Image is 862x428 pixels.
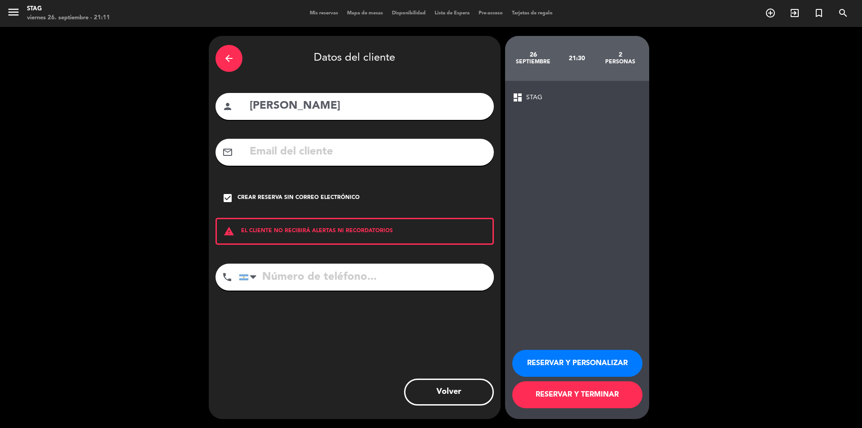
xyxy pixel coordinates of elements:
[249,97,487,115] input: Nombre del cliente
[239,264,494,291] input: Número de teléfono...
[789,8,800,18] i: exit_to_app
[222,272,233,282] i: phone
[27,13,110,22] div: viernes 26. septiembre - 21:11
[838,8,849,18] i: search
[814,8,824,18] i: turned_in_not
[237,194,360,203] div: Crear reserva sin correo electrónico
[765,8,776,18] i: add_circle_outline
[474,11,507,16] span: Pre-acceso
[555,43,598,74] div: 21:30
[598,51,642,58] div: 2
[430,11,474,16] span: Lista de Espera
[512,350,642,377] button: RESERVAR Y PERSONALIZAR
[27,4,110,13] div: STAG
[249,143,487,161] input: Email del cliente
[222,193,233,203] i: check_box
[305,11,343,16] span: Mis reservas
[404,379,494,406] button: Volver
[224,53,234,64] i: arrow_back
[239,264,260,290] div: Argentina: +54
[512,58,555,66] div: septiembre
[512,92,523,103] span: dashboard
[222,147,233,158] i: mail_outline
[222,101,233,112] i: person
[7,5,20,19] i: menu
[598,58,642,66] div: personas
[217,226,241,237] i: warning
[7,5,20,22] button: menu
[512,51,555,58] div: 26
[526,93,542,103] span: STAG
[215,218,494,245] div: EL CLIENTE NO RECIBIRÁ ALERTAS NI RECORDATORIOS
[387,11,430,16] span: Disponibilidad
[512,381,642,408] button: RESERVAR Y TERMINAR
[507,11,557,16] span: Tarjetas de regalo
[343,11,387,16] span: Mapa de mesas
[215,43,494,74] div: Datos del cliente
